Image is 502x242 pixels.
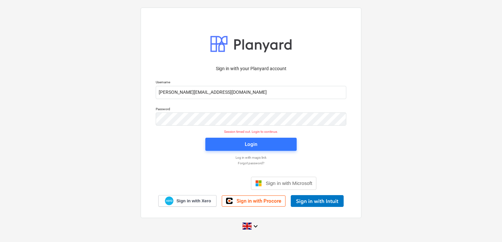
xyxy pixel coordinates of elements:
a: Sign in with Procore [222,195,285,207]
input: Username [156,86,346,99]
i: keyboard_arrow_down [252,222,260,230]
p: Session timed out. Login to continue. [152,130,350,134]
a: Sign in with Xero [158,195,217,207]
span: Sign in with Microsoft [266,180,312,186]
iframe: Sign in with Google Button [182,176,249,191]
img: Xero logo [165,196,173,205]
a: Forgot password? [152,161,350,165]
button: Login [205,138,297,151]
div: Login [245,140,257,149]
p: Username [156,80,346,86]
span: Sign in with Xero [176,198,211,204]
p: Password [156,107,346,112]
a: Log in with magic link [152,155,350,160]
span: Sign in with Procore [237,198,281,204]
img: Microsoft logo [255,180,262,187]
p: Sign in with your Planyard account [156,65,346,72]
